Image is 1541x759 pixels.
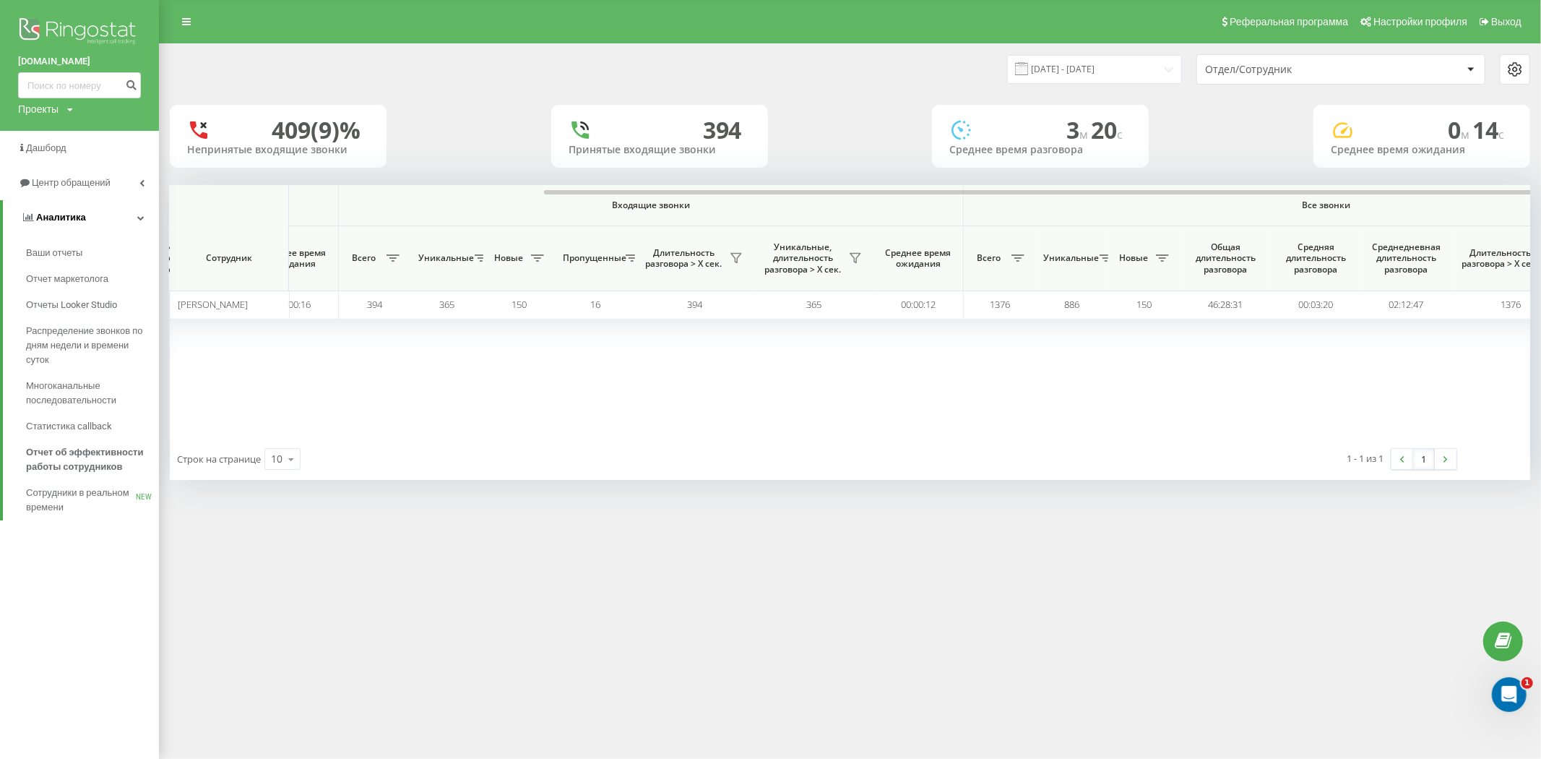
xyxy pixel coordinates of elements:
span: Отчет маркетолога [26,272,108,286]
div: Отдел/Сотрудник [1205,64,1378,76]
span: 0 [1448,114,1472,145]
div: Проекты [18,102,59,116]
span: [PERSON_NAME] [178,298,248,311]
span: Настройки профиля [1373,16,1467,27]
span: c [1117,126,1123,142]
span: Длительность разговора > Х сек. [642,247,725,270]
td: 00:03:20 [1271,291,1361,319]
span: Статистика callback [26,419,112,434]
span: Выход [1491,16,1521,27]
span: 1376 [1501,298,1521,311]
div: 409 (9)% [272,116,361,144]
span: 365 [806,298,821,311]
span: Всего [971,252,1007,264]
a: Отчеты Looker Studio [26,292,159,318]
span: Пропущенные [563,252,621,264]
a: Отчет об эффективности работы сотрудников [26,439,159,480]
iframe: Intercom live chat [1492,677,1527,712]
div: Непринятые входящие звонки [187,144,369,156]
span: 150 [1137,298,1152,311]
span: Уникальные [1043,252,1095,264]
span: 365 [440,298,455,311]
span: Уникальные [418,252,470,264]
span: Среднее время ожидания [884,247,952,270]
div: Принятые входящие звонки [569,144,751,156]
span: 150 [512,298,527,311]
span: Сотрудник [182,252,276,264]
span: Центр обращений [32,177,111,188]
td: 00:00:12 [873,291,964,319]
span: Сотрудники в реальном времени [26,486,136,515]
span: Среднее время ожидания [259,247,327,270]
div: Среднее время разговора [949,144,1131,156]
span: Реферальная программа [1230,16,1348,27]
span: Отчеты Looker Studio [26,298,117,312]
a: Аналитика [3,200,159,235]
span: Новые [1115,252,1152,264]
img: Ringostat logo [18,14,141,51]
div: 394 [703,116,742,144]
span: 394 [687,298,702,311]
span: Всего [346,252,382,264]
a: Отчет маркетолога [26,266,159,292]
td: 02:12:47 [1361,291,1451,319]
span: м [1079,126,1091,142]
a: Ваши отчеты [26,240,159,266]
td: 00:00:16 [249,291,339,319]
td: 46:28:31 [1180,291,1271,319]
span: Общая длительность разговора [1191,241,1260,275]
span: Новые [491,252,527,264]
a: 1 [1413,449,1435,469]
span: м [1461,126,1472,142]
a: Многоканальные последовательности [26,373,159,413]
span: 886 [1065,298,1080,311]
span: Входящие звонки [376,200,925,211]
span: 20 [1091,114,1123,145]
span: 14 [1472,114,1504,145]
div: 10 [271,452,282,466]
span: c [1498,126,1504,142]
span: Многоканальные последовательности [26,379,152,408]
span: Строк на странице [177,453,261,466]
span: Аналитика [36,212,86,223]
a: [DOMAIN_NAME] [18,54,141,69]
span: Отчет об эффективности работы сотрудников [26,445,152,474]
span: Распределение звонков по дням недели и времени суток [26,324,152,367]
span: 1376 [990,298,1010,311]
span: 1 [1521,677,1533,689]
span: Ваши отчеты [26,246,82,260]
span: Дашборд [26,142,66,153]
span: 394 [368,298,383,311]
a: Сотрудники в реальном времениNEW [26,480,159,520]
a: Статистика callback [26,413,159,439]
span: 3 [1066,114,1091,145]
a: Распределение звонков по дням недели и времени суток [26,318,159,373]
span: Средняя длительность разговора [1282,241,1350,275]
div: 1 - 1 из 1 [1347,451,1384,466]
input: Поиск по номеру [18,72,141,98]
div: Среднее время ожидания [1331,144,1513,156]
span: 16 [590,298,600,311]
span: Среднедневная длительность разговора [1372,241,1441,275]
span: Уникальные, длительность разговора > Х сек. [761,241,845,275]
